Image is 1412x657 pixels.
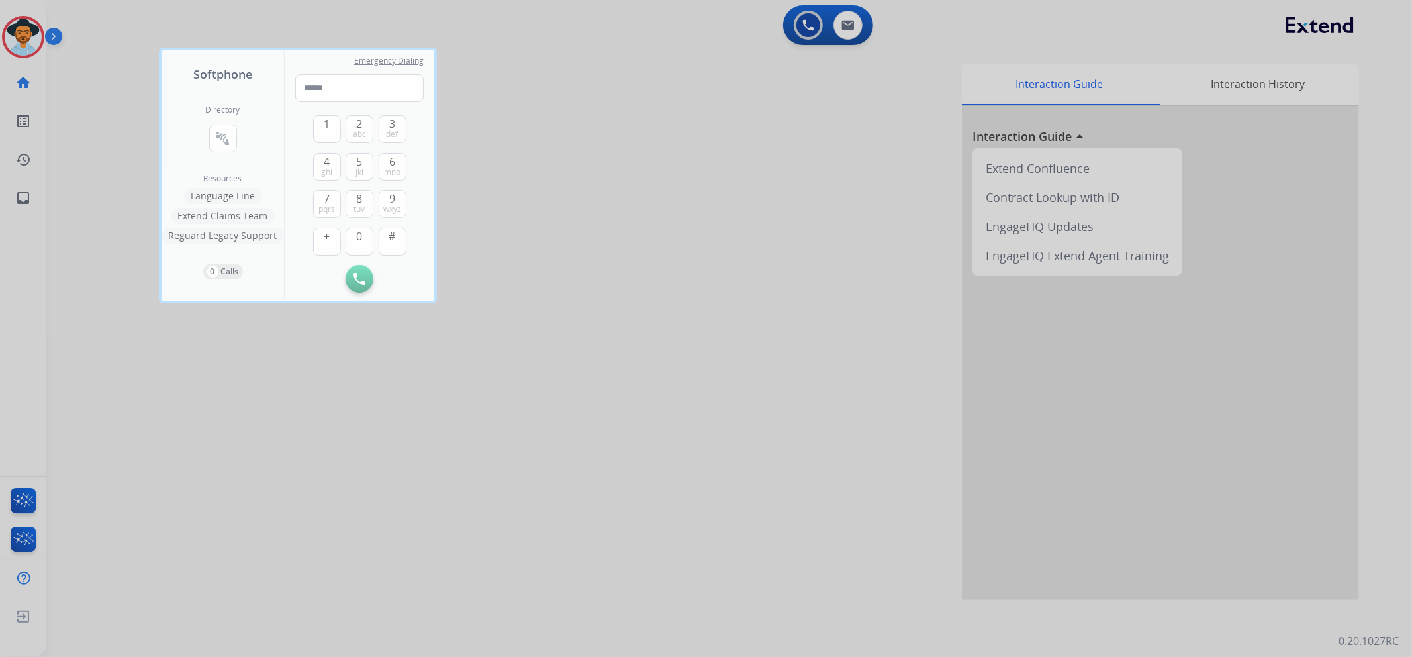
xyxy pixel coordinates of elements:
[357,228,363,244] span: 0
[324,228,330,244] span: +
[313,228,341,256] button: +
[389,154,395,170] span: 6
[379,190,406,218] button: 9wxyz
[313,115,341,143] button: 1
[184,188,261,204] button: Language Line
[346,228,373,256] button: 0
[193,65,252,83] span: Softphone
[389,228,396,244] span: #
[379,115,406,143] button: 3def
[215,130,231,146] mat-icon: connect_without_contact
[389,191,395,207] span: 9
[379,153,406,181] button: 6mno
[389,116,395,132] span: 3
[387,129,399,140] span: def
[207,266,218,278] p: 0
[355,167,363,177] span: jkl
[313,153,341,181] button: 4ghi
[379,228,406,256] button: #
[357,191,363,207] span: 8
[313,190,341,218] button: 7pqrs
[357,154,363,170] span: 5
[204,174,242,184] span: Resources
[203,264,243,279] button: 0Calls
[206,105,240,115] h2: Directory
[321,167,332,177] span: ghi
[162,228,284,244] button: Reguard Legacy Support
[353,273,365,285] img: call-button
[346,190,373,218] button: 8tuv
[1339,633,1399,649] p: 0.20.1027RC
[324,154,330,170] span: 4
[324,191,330,207] span: 7
[318,204,335,215] span: pqrs
[171,208,275,224] button: Extend Claims Team
[357,116,363,132] span: 2
[221,266,239,278] p: Calls
[383,204,401,215] span: wxyz
[346,153,373,181] button: 5jkl
[353,129,366,140] span: abc
[346,115,373,143] button: 2abc
[354,56,424,66] span: Emergency Dialing
[354,204,365,215] span: tuv
[384,167,400,177] span: mno
[324,116,330,132] span: 1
